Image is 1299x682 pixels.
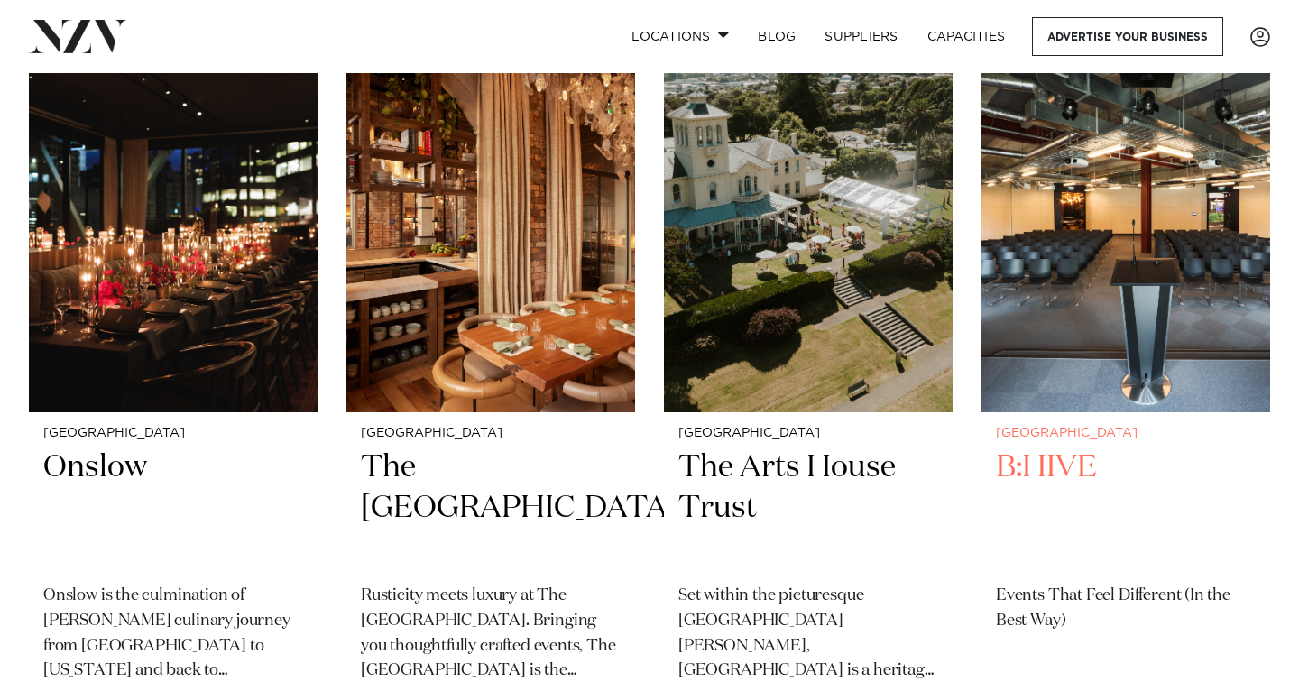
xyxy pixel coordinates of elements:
a: Capacities [913,17,1020,56]
a: Advertise your business [1032,17,1223,56]
h2: The [GEOGRAPHIC_DATA] [361,447,621,569]
img: nzv-logo.png [29,20,127,52]
h2: Onslow [43,447,303,569]
p: Events That Feel Different (In the Best Way) [996,584,1256,634]
a: Locations [617,17,743,56]
a: SUPPLIERS [810,17,912,56]
h2: The Arts House Trust [678,447,938,569]
a: BLOG [743,17,810,56]
h2: B:HIVE [996,447,1256,569]
small: [GEOGRAPHIC_DATA] [43,427,303,440]
small: [GEOGRAPHIC_DATA] [996,427,1256,440]
small: [GEOGRAPHIC_DATA] [361,427,621,440]
small: [GEOGRAPHIC_DATA] [678,427,938,440]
